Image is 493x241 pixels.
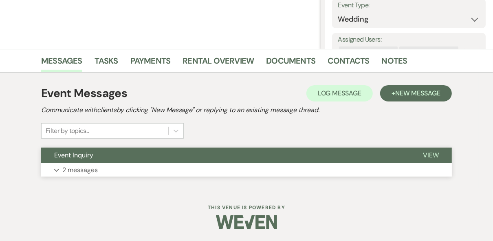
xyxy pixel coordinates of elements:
[41,148,410,163] button: Event Inquiry
[41,54,82,72] a: Messages
[95,54,118,72] a: Tasks
[339,46,389,58] div: [PERSON_NAME]
[423,151,439,159] span: View
[380,85,452,102] button: +New Message
[41,85,127,102] h1: Event Messages
[62,165,98,175] p: 2 messages
[399,46,449,58] div: [PERSON_NAME]
[41,105,452,115] h2: Communicate with clients by clicking "New Message" or replying to an existing message thread.
[216,208,277,237] img: Weven Logo
[318,89,361,97] span: Log Message
[382,54,407,72] a: Notes
[130,54,171,72] a: Payments
[46,126,89,136] div: Filter by topics...
[183,54,254,72] a: Rental Overview
[54,151,93,159] span: Event Inquiry
[328,54,370,72] a: Contacts
[306,85,373,102] button: Log Message
[410,148,452,163] button: View
[338,34,480,46] label: Assigned Users:
[266,54,315,72] a: Documents
[395,89,440,97] span: New Message
[41,163,452,177] button: 2 messages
